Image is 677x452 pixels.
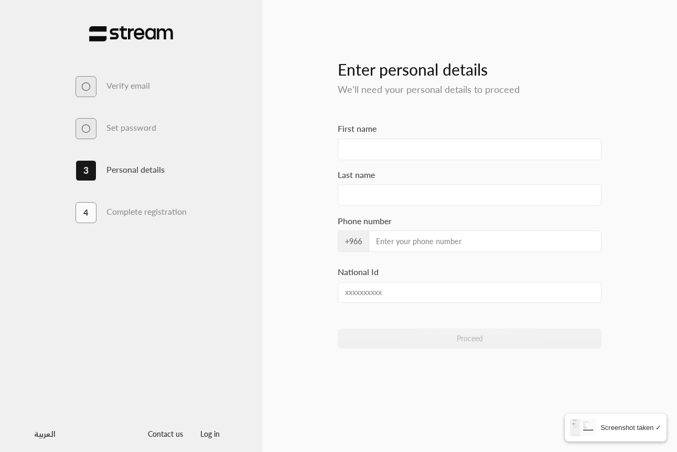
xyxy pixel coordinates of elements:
button: Contact us [139,424,192,443]
h3: Verify email [106,80,150,90]
button: Log in [192,424,229,443]
h3: Set password [106,122,156,132]
label: Last name [338,169,375,181]
input: xxxxxxxxxx [338,282,601,303]
img: Stream Pay [89,26,173,42]
label: First name [338,122,377,135]
label: Phone number [338,215,392,227]
label: National Id [338,266,379,278]
span: Screenshot taken ✓ [600,423,661,433]
span: +966 [338,230,369,252]
a: Contact us [139,429,192,438]
span: 3 [83,164,89,177]
span: 4 [83,206,88,219]
h5: We’ll need your personal details to proceed [338,84,601,96]
img: +YjhBlAAAABklEQVQDAEMQ4iadoCteAAAAAElFTkSuQmCC [570,419,596,436]
h3: Enter personal details [338,43,601,79]
h3: Personal details [106,164,165,174]
a: العربية [34,424,56,443]
a: Log in [192,429,229,438]
input: Enter your phone number [369,230,601,252]
h3: Complete registration [106,206,187,216]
